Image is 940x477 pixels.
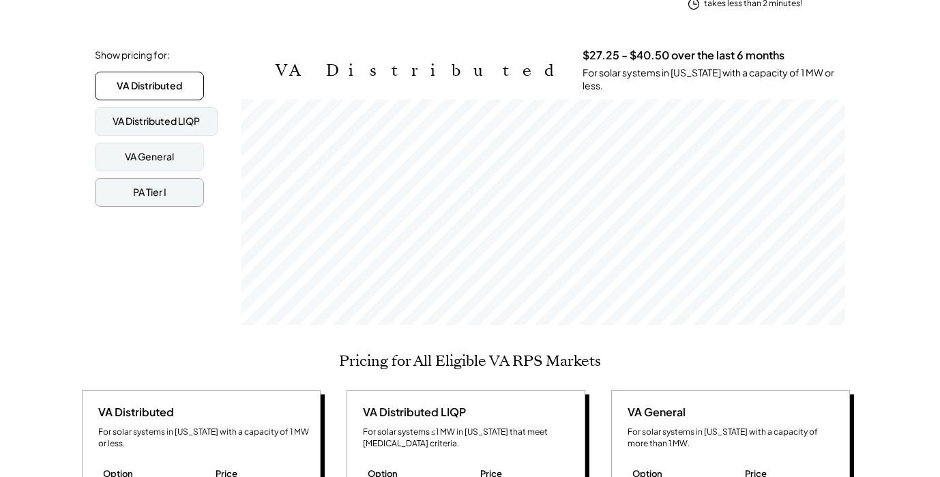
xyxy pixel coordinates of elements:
[133,186,166,199] div: PA Tier I
[276,61,562,81] h2: VA Distributed
[113,115,200,128] div: VA Distributed LIQP
[583,66,845,93] div: For solar systems in [US_STATE] with a capacity of 1 MW or less.
[628,427,839,450] div: For solar systems in [US_STATE] with a capacity of more than 1 MW.
[98,427,310,450] div: For solar systems in [US_STATE] with a capacity of 1 MW or less.
[93,405,174,420] div: VA Distributed
[125,150,174,164] div: VA General
[583,48,784,63] h3: $27.25 - $40.50 over the last 6 months
[95,48,170,62] div: Show pricing for:
[363,427,574,450] div: For solar systems ≤1 MW in [US_STATE] that meet [MEDICAL_DATA] criteria.
[339,352,601,370] h2: Pricing for All Eligible VA RPS Markets
[357,405,466,420] div: VA Distributed LIQP
[622,405,686,420] div: VA General
[117,79,182,93] div: VA Distributed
